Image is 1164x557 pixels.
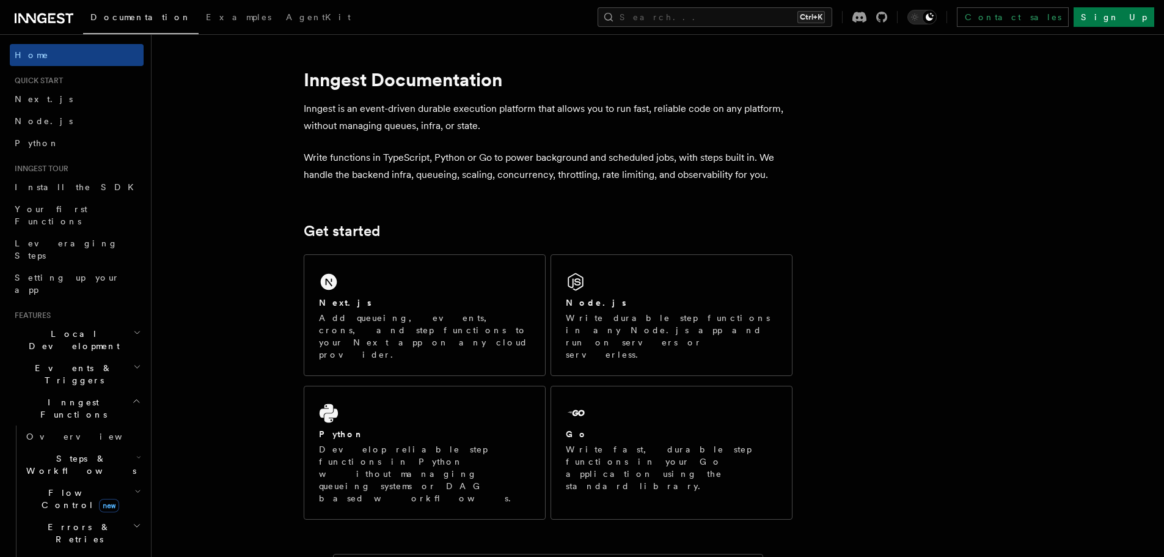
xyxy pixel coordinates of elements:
[10,88,144,110] a: Next.js
[10,44,144,66] a: Home
[304,149,792,183] p: Write functions in TypeScript, Python or Go to power background and scheduled jobs, with steps bu...
[598,7,832,27] button: Search...Ctrl+K
[15,204,87,226] span: Your first Functions
[15,273,120,295] span: Setting up your app
[304,100,792,135] p: Inngest is an event-driven durable execution platform that allows you to run fast, reliable code ...
[10,328,133,352] span: Local Development
[15,49,49,61] span: Home
[286,12,351,22] span: AgentKit
[90,12,191,22] span: Documentation
[21,482,144,516] button: Flow Controlnew
[15,94,73,104] span: Next.js
[26,432,152,441] span: Overview
[10,357,144,391] button: Events & Triggers
[304,254,546,376] a: Next.jsAdd queueing, events, crons, and step functions to your Next app on any cloud provider.
[10,164,68,174] span: Inngest tour
[319,428,364,440] h2: Python
[15,238,118,260] span: Leveraging Steps
[10,362,133,386] span: Events & Triggers
[199,4,279,33] a: Examples
[10,323,144,357] button: Local Development
[21,487,134,511] span: Flow Control
[21,452,136,477] span: Steps & Workflows
[304,386,546,520] a: PythonDevelop reliable step functions in Python without managing queueing systems or DAG based wo...
[10,267,144,301] a: Setting up your app
[957,7,1069,27] a: Contact sales
[21,516,144,550] button: Errors & Retries
[15,182,141,192] span: Install the SDK
[304,68,792,90] h1: Inngest Documentation
[10,132,144,154] a: Python
[21,448,144,482] button: Steps & Workflows
[10,232,144,267] a: Leveraging Steps
[10,396,132,421] span: Inngest Functions
[319,443,530,504] p: Develop reliable step functions in Python without managing queueing systems or DAG based workflows.
[566,297,626,309] h2: Node.js
[566,443,777,492] p: Write fast, durable step functions in your Go application using the standard library.
[206,12,271,22] span: Examples
[319,297,372,309] h2: Next.js
[279,4,358,33] a: AgentKit
[21,521,133,545] span: Errors & Retries
[551,386,792,520] a: GoWrite fast, durable step functions in your Go application using the standard library.
[304,223,380,240] a: Get started
[99,499,119,512] span: new
[83,4,199,34] a: Documentation
[10,391,144,426] button: Inngest Functions
[15,116,73,126] span: Node.js
[10,311,51,320] span: Features
[10,76,63,86] span: Quick start
[1074,7,1154,27] a: Sign Up
[566,428,588,440] h2: Go
[15,138,59,148] span: Python
[21,426,144,448] a: Overview
[907,10,937,24] button: Toggle dark mode
[10,198,144,232] a: Your first Functions
[10,176,144,198] a: Install the SDK
[319,312,530,361] p: Add queueing, events, crons, and step functions to your Next app on any cloud provider.
[551,254,792,376] a: Node.jsWrite durable step functions in any Node.js app and run on servers or serverless.
[797,11,825,23] kbd: Ctrl+K
[10,110,144,132] a: Node.js
[566,312,777,361] p: Write durable step functions in any Node.js app and run on servers or serverless.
